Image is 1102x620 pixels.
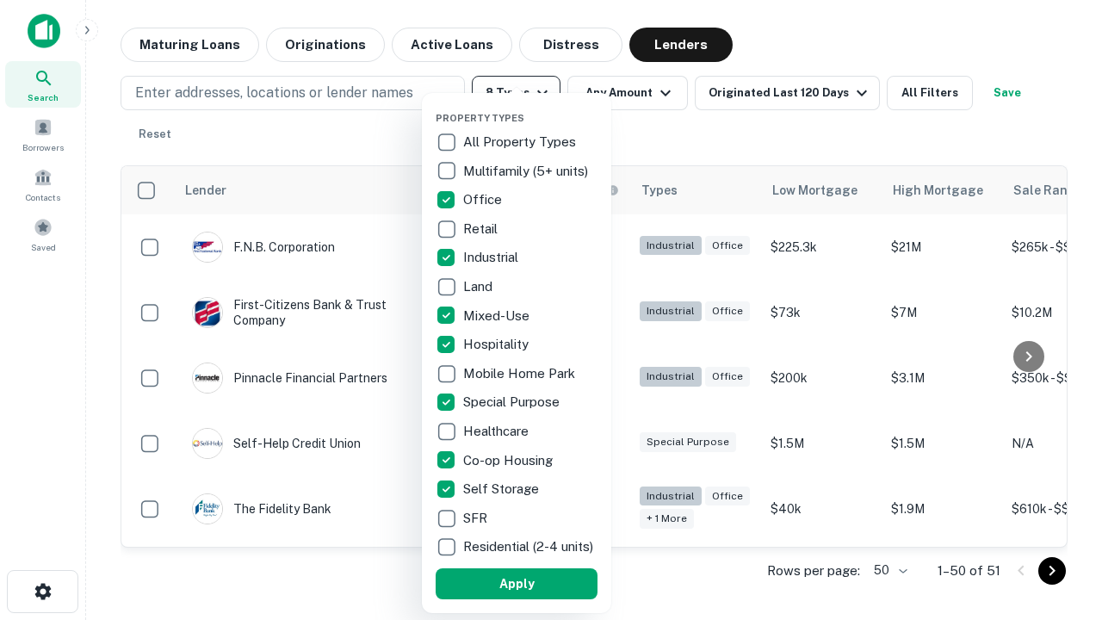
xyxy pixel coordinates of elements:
[463,508,491,529] p: SFR
[1016,482,1102,565] iframe: Chat Widget
[463,132,579,152] p: All Property Types
[463,276,496,297] p: Land
[463,219,501,239] p: Retail
[463,450,556,471] p: Co-op Housing
[463,421,532,442] p: Healthcare
[463,334,532,355] p: Hospitality
[463,189,505,210] p: Office
[463,392,563,412] p: Special Purpose
[463,247,522,268] p: Industrial
[463,363,579,384] p: Mobile Home Park
[436,113,524,123] span: Property Types
[463,161,591,182] p: Multifamily (5+ units)
[463,306,533,326] p: Mixed-Use
[463,536,597,557] p: Residential (2-4 units)
[463,479,542,499] p: Self Storage
[436,568,597,599] button: Apply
